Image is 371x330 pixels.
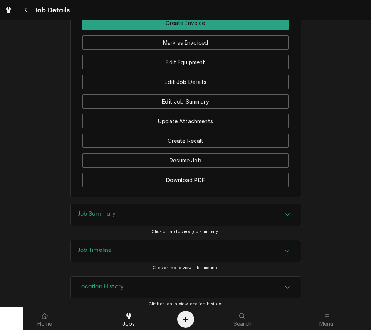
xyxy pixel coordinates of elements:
button: Mark as Invoiced [82,35,289,50]
div: Accordion Header [71,240,301,262]
button: Create Invoice [82,16,289,30]
span: Click or tap to view job timeline. [153,265,218,270]
button: Accordion Details Expand Trigger [71,277,301,298]
div: Button Group Row [82,30,289,50]
div: Job Summary [70,204,301,226]
span: Jobs [122,321,135,327]
button: Accordion Details Expand Trigger [71,240,301,262]
div: Accordion Header [71,204,301,226]
div: Location History [70,276,301,299]
div: Accordion Header [71,277,301,298]
h3: Job Timeline [78,246,112,254]
h3: Location History [78,283,124,290]
a: Menu [285,310,368,328]
a: Search [201,310,284,328]
h3: Job Summary [78,210,116,218]
div: Job Timeline [70,240,301,262]
span: Home [37,321,52,327]
div: Button Group Row [82,109,289,128]
a: Home [3,310,86,328]
div: Button Group Row [82,148,289,168]
div: Button Group [82,16,289,187]
button: Create Object [177,311,194,328]
button: Resume Job [82,153,289,168]
a: Jobs [87,310,170,328]
div: Button Group Row [82,69,289,89]
span: Menu [319,321,334,327]
a: Go to Jobs [2,3,15,17]
button: Edit Job Summary [82,94,289,109]
button: Navigate back [19,3,33,17]
button: Create Recall [82,134,289,148]
div: Button Group Row [82,168,289,187]
button: Edit Job Details [82,75,289,89]
span: Search [233,321,252,327]
div: Button Group Row [82,16,289,30]
button: Accordion Details Expand Trigger [71,204,301,226]
span: Click or tap to view location history. [149,302,222,307]
div: Button Group Row [82,89,289,109]
button: Download PDF [82,173,289,187]
span: Job Details [33,5,70,15]
span: Click or tap to view job summary. [151,229,219,234]
div: Button Group Row [82,50,289,69]
div: Button Group Row [82,128,289,148]
button: Update Attachments [82,114,289,128]
button: Edit Equipment [82,55,289,69]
